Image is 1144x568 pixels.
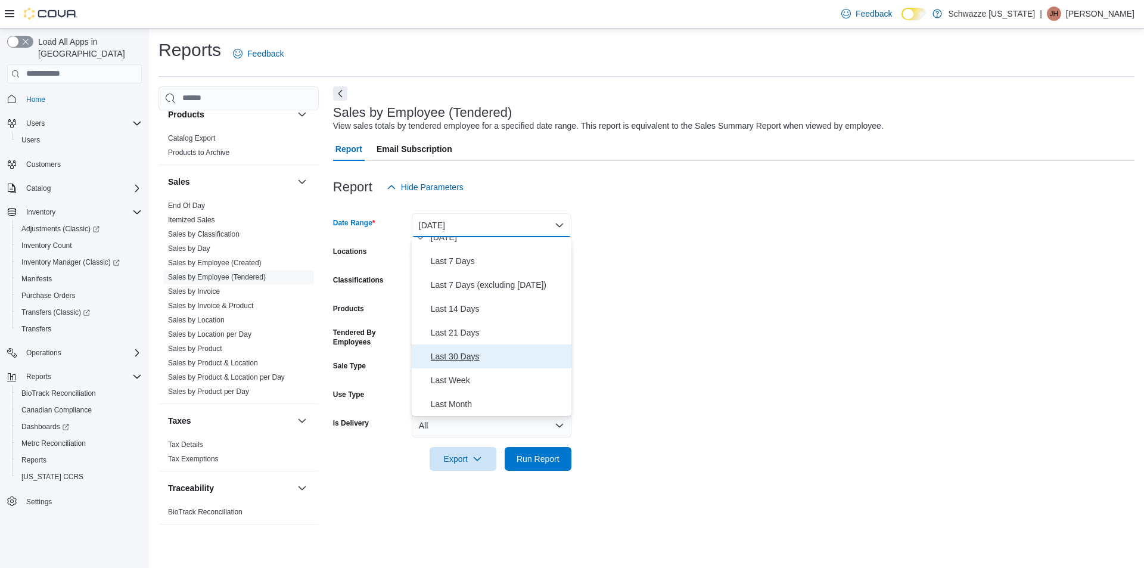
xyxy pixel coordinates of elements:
span: Washington CCRS [17,470,142,484]
span: Inventory Manager (Classic) [17,255,142,269]
a: Users [17,133,45,147]
button: Reports [12,452,147,468]
label: Classifications [333,275,384,285]
a: Sales by Product & Location [168,359,258,367]
span: Sales by Location per Day [168,330,251,339]
a: Home [21,92,50,107]
a: Sales by Invoice [168,287,220,296]
h1: Reports [158,38,221,62]
span: Reports [21,370,142,384]
button: Operations [2,344,147,361]
span: Dark Mode [901,20,902,21]
span: Operations [26,348,61,358]
span: Transfers [21,324,51,334]
span: Catalog Export [168,134,215,143]
h3: Sales by Employee (Tendered) [333,105,512,120]
span: End Of Day [168,201,205,210]
a: Sales by Invoice & Product [168,302,253,310]
label: Use Type [333,390,364,399]
button: Traceability [295,481,309,495]
span: Tax Details [168,440,203,449]
a: Tax Details [168,440,203,449]
p: | [1040,7,1042,21]
p: [PERSON_NAME] [1066,7,1134,21]
span: Transfers [17,322,142,336]
button: Sales [168,176,293,188]
a: Sales by Day [168,244,210,253]
h3: Report [333,180,372,194]
span: Metrc Reconciliation [17,436,142,451]
span: Reports [21,455,46,465]
span: Hide Parameters [401,181,464,193]
button: Sales [295,175,309,189]
div: Justin Heistermann [1047,7,1061,21]
button: Products [168,108,293,120]
button: Users [2,115,147,132]
span: Export [437,447,489,471]
span: Last 7 Days [431,254,567,268]
span: Load All Apps in [GEOGRAPHIC_DATA] [33,36,142,60]
a: Adjustments (Classic) [12,221,147,237]
a: Settings [21,495,57,509]
a: Inventory Manager (Classic) [17,255,125,269]
span: BioTrack Reconciliation [21,389,96,398]
a: Sales by Product per Day [168,387,249,396]
span: Sales by Location [168,315,225,325]
span: Purchase Orders [17,288,142,303]
button: Hide Parameters [382,175,468,199]
button: Inventory [2,204,147,221]
h3: Traceability [168,482,214,494]
span: Customers [26,160,61,169]
span: Inventory Count [21,241,72,250]
a: Dashboards [12,418,147,435]
a: Itemized Sales [168,216,215,224]
span: Last 30 Days [431,349,567,364]
button: Catalog [2,180,147,197]
p: Schwazze [US_STATE] [948,7,1035,21]
a: Transfers (Classic) [12,304,147,321]
a: Canadian Compliance [17,403,97,417]
span: Catalog [26,184,51,193]
button: Home [2,91,147,108]
a: BioTrack Reconciliation [17,386,101,401]
a: Purchase Orders [17,288,80,303]
a: Metrc Reconciliation [17,436,91,451]
button: Traceability [168,482,293,494]
span: Customers [21,157,142,172]
button: Settings [2,492,147,510]
span: Tax Exemptions [168,454,219,464]
a: Transfers (Classic) [17,305,95,319]
a: Sales by Location [168,316,225,324]
span: Feedback [856,8,892,20]
label: Sale Type [333,361,366,371]
a: BioTrack Reconciliation [168,508,243,516]
h3: Products [168,108,204,120]
span: Reports [17,453,142,467]
span: Report [335,137,362,161]
span: Catalog [21,181,142,195]
a: Adjustments (Classic) [17,222,104,236]
span: Inventory Count [17,238,142,253]
label: Products [333,304,364,314]
a: Feedback [837,2,897,26]
div: Sales [158,198,319,404]
span: Purchase Orders [21,291,76,300]
input: Dark Mode [901,8,927,20]
a: Sales by Employee (Tendered) [168,273,266,281]
a: Catalog Export [168,134,215,142]
label: Is Delivery [333,418,369,428]
a: Sales by Employee (Created) [168,259,262,267]
button: Metrc Reconciliation [12,435,147,452]
a: Sales by Product & Location per Day [168,373,285,381]
span: Itemized Sales [168,215,215,225]
button: BioTrack Reconciliation [12,385,147,402]
a: Sales by Location per Day [168,330,251,339]
button: Products [295,107,309,122]
button: Canadian Compliance [12,402,147,418]
button: Run Report [505,447,571,471]
span: Sales by Invoice [168,287,220,296]
button: Next [333,86,347,101]
span: Email Subscription [377,137,452,161]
